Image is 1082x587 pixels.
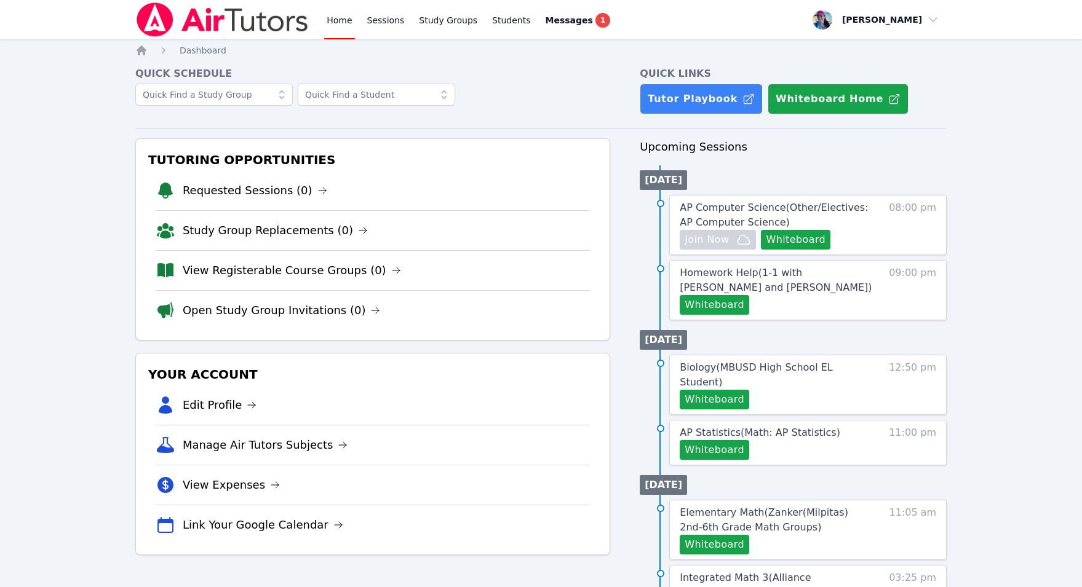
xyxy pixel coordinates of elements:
a: View Registerable Course Groups (0) [183,262,401,279]
span: 09:00 pm [889,266,936,315]
span: Messages [546,14,593,26]
input: Quick Find a Student [298,84,455,106]
a: AP Statistics(Math: AP Statistics) [680,425,840,440]
h3: Tutoring Opportunities [146,149,600,171]
span: 12:50 pm [889,360,936,409]
button: Whiteboard [680,535,749,554]
a: Elementary Math(Zanker(Milpitas) 2nd-6th Grade Math Groups) [680,505,872,535]
span: 11:05 am [889,505,937,554]
a: AP Computer Science(Other/Electives: AP Computer Science) [680,200,872,230]
span: Dashboard [180,45,226,55]
span: 1 [595,13,610,28]
button: Join Now [680,230,756,250]
h4: Quick Schedule [135,66,610,81]
button: Whiteboard Home [768,84,909,114]
span: AP Computer Science ( Other/Electives: AP Computer Science ) [680,202,868,228]
h3: Your Account [146,363,600,385]
a: Requested Sessions (0) [183,182,327,199]
a: Tutor Playbook [640,84,763,114]
button: Whiteboard [680,390,749,409]
button: Whiteboard [680,440,749,460]
h4: Quick Links [640,66,947,81]
span: 11:00 pm [889,425,936,460]
a: Study Group Replacements (0) [183,222,368,239]
span: AP Statistics ( Math: AP Statistics ) [680,427,840,438]
input: Quick Find a Study Group [135,84,293,106]
a: Biology(MBUSD High School EL Student) [680,360,872,390]
img: Air Tutors [135,2,309,37]
button: Whiteboard [761,230,830,250]
span: Homework Help ( 1-1 with [PERSON_NAME] and [PERSON_NAME] ) [680,267,872,293]
li: [DATE] [640,330,687,350]
span: 08:00 pm [889,200,936,250]
a: Manage Air Tutors Subjects [183,436,348,454]
span: Elementary Math ( Zanker(Milpitas) 2nd-6th Grade Math Groups ) [680,506,848,533]
nav: Breadcrumb [135,44,947,57]
li: [DATE] [640,475,687,495]
a: Homework Help(1-1 with [PERSON_NAME] and [PERSON_NAME]) [680,266,872,295]
a: Open Study Group Invitations (0) [183,302,381,319]
span: Join Now [685,232,729,247]
a: Link Your Google Calendar [183,516,343,534]
a: Edit Profile [183,396,257,414]
a: Dashboard [180,44,226,57]
h3: Upcoming Sessions [640,138,947,156]
a: View Expenses [183,476,280,494]
button: Whiteboard [680,295,749,315]
span: Biology ( MBUSD High School EL Student ) [680,361,832,388]
li: [DATE] [640,170,687,190]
